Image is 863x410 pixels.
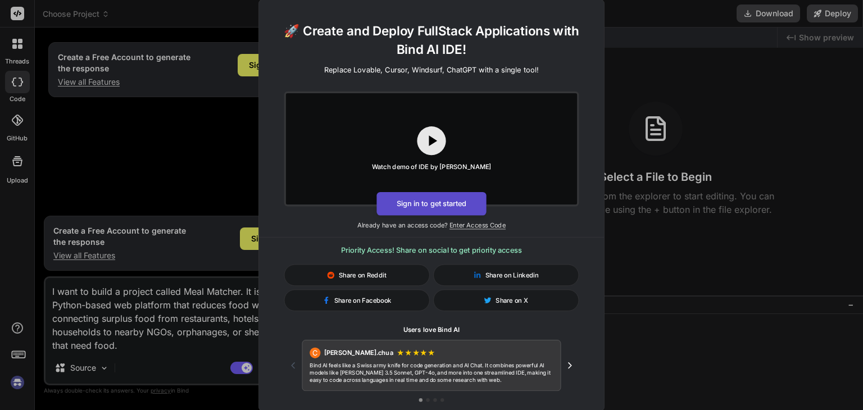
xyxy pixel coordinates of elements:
[412,347,420,358] span: ★
[376,192,486,215] button: Sign in to get started
[426,398,429,402] button: Go to testimonial 2
[273,21,589,58] h1: 🚀 Create and Deploy FullStack Applications with Bind AI IDE!
[428,347,435,358] span: ★
[310,347,320,358] div: C
[433,398,437,402] button: Go to testimonial 3
[561,356,579,374] button: Next testimonial
[259,221,604,230] p: Already have an access code?
[324,348,393,357] span: [PERSON_NAME].chua
[419,398,423,402] button: Go to testimonial 1
[324,64,539,75] p: Replace Lovable, Cursor, Windsurf, ChatGPT with a single tool!
[334,295,392,304] span: Share on Facebook
[397,347,405,358] span: ★
[485,270,539,279] span: Share on Linkedin
[310,362,553,383] p: Bind AI feels like a Swiss army knife for code generation and AI Chat. It combines powerful AI mo...
[339,270,387,279] span: Share on Reddit
[496,295,528,304] span: Share on X
[372,162,492,171] div: Watch demo of IDE by [PERSON_NAME]
[420,347,428,358] span: ★
[405,347,412,358] span: ★
[284,356,302,374] button: Previous testimonial
[284,325,579,334] h1: Users love Bind AI
[440,398,444,402] button: Go to testimonial 4
[284,244,579,255] h3: Priority Access! Share on social to get priority access
[449,221,506,229] span: Enter Access Code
